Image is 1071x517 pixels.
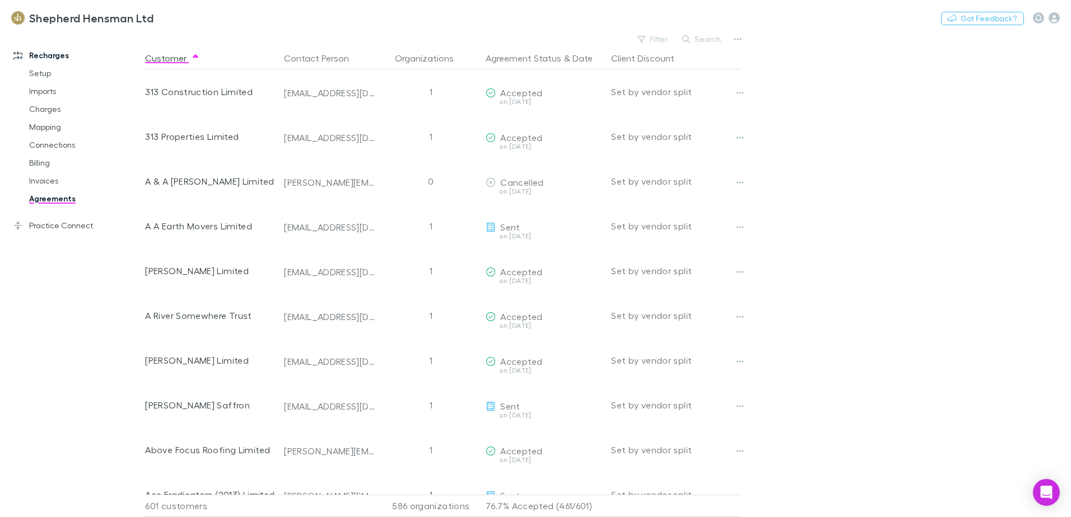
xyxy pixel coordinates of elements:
[11,11,25,25] img: Shepherd Hensman Ltd's Logo
[18,118,151,136] a: Mapping
[145,248,275,293] div: [PERSON_NAME] Limited
[500,222,520,232] span: Sent
[284,87,376,98] div: [EMAIL_ADDRESS][DOMAIN_NAME]
[2,46,151,64] a: Recharges
[284,445,376,457] div: [PERSON_NAME][EMAIL_ADDRESS][DOMAIN_NAME]
[145,293,275,338] div: A River Somewhere Trust
[500,87,542,98] span: Accepted
[500,132,542,143] span: Accepted
[284,177,376,188] div: [PERSON_NAME][EMAIL_ADDRESS][DOMAIN_NAME]
[486,457,602,463] div: on [DATE]
[284,47,362,69] button: Contact Person
[380,338,481,383] div: 1
[486,495,602,516] p: 76.7% Accepted (461/601)
[486,412,602,419] div: on [DATE]
[941,12,1024,25] button: Got Feedback?
[611,159,741,204] div: Set by vendor split
[611,338,741,383] div: Set by vendor split
[145,159,275,204] div: A & A [PERSON_NAME] Limited
[145,69,275,114] div: 313 Construction Limited
[18,154,151,172] a: Billing
[380,383,481,427] div: 1
[284,311,376,322] div: [EMAIL_ADDRESS][DOMAIN_NAME]
[29,11,153,25] h3: Shepherd Hensman Ltd
[380,69,481,114] div: 1
[486,367,602,374] div: on [DATE]
[380,293,481,338] div: 1
[145,427,275,472] div: Above Focus Roofing Limited
[145,47,200,69] button: Customer
[611,293,741,338] div: Set by vendor split
[486,98,602,105] div: on [DATE]
[18,82,151,100] a: Imports
[1033,479,1060,506] div: Open Intercom Messenger
[380,114,481,159] div: 1
[611,204,741,248] div: Set by vendor split
[486,188,602,195] div: on [DATE]
[145,338,275,383] div: [PERSON_NAME] Limited
[145,495,280,517] div: 601 customers
[677,32,728,46] button: Search
[611,248,741,293] div: Set by vendor split
[486,233,602,239] div: on [DATE]
[486,278,602,284] div: on [DATE]
[380,159,481,204] div: 0
[380,495,481,517] div: 586 organizations
[611,47,688,69] button: Client Discount
[500,356,542,366] span: Accepted
[611,472,741,517] div: Set by vendor split
[486,322,602,329] div: on [DATE]
[4,4,160,31] a: Shepherd Hensman Ltd
[284,266,376,278] div: [EMAIL_ADDRESS][DOMAIN_NAME]
[632,32,674,46] button: Filter
[611,383,741,427] div: Set by vendor split
[284,490,376,501] div: [PERSON_NAME][EMAIL_ADDRESS][DOMAIN_NAME]
[18,190,151,208] a: Agreements
[18,64,151,82] a: Setup
[380,204,481,248] div: 1
[611,427,741,472] div: Set by vendor split
[145,383,275,427] div: [PERSON_NAME] Saffron
[500,311,542,322] span: Accepted
[380,472,481,517] div: 1
[500,490,520,501] span: Sent
[572,47,593,69] button: Date
[486,47,561,69] button: Agreement Status
[18,100,151,118] a: Charges
[145,472,275,517] div: Ace Eradicators (2013) Limited
[500,266,542,277] span: Accepted
[145,114,275,159] div: 313 Properties Limited
[486,143,602,150] div: on [DATE]
[500,177,543,187] span: Cancelled
[500,401,520,411] span: Sent
[500,445,542,456] span: Accepted
[18,136,151,154] a: Connections
[2,217,151,234] a: Practice Connect
[145,204,275,248] div: A A Earth Movers Limited
[395,47,467,69] button: Organizations
[611,69,741,114] div: Set by vendor split
[284,401,376,412] div: [EMAIL_ADDRESS][DOMAIN_NAME]
[611,114,741,159] div: Set by vendor split
[18,172,151,190] a: Invoices
[380,427,481,472] div: 1
[486,47,602,69] div: &
[380,248,481,293] div: 1
[284,132,376,143] div: [EMAIL_ADDRESS][DOMAIN_NAME]
[284,356,376,367] div: [EMAIL_ADDRESS][DOMAIN_NAME]
[284,222,376,233] div: [EMAIL_ADDRESS][DOMAIN_NAME]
